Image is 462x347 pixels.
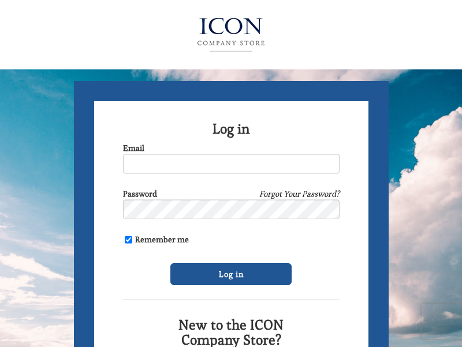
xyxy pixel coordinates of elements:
[123,234,189,245] label: Remember me
[123,142,144,154] label: Email
[125,236,132,243] input: Remember me
[123,121,340,136] h2: Log in
[259,188,340,200] a: Forgot Your Password?
[123,188,157,200] label: Password
[170,263,292,285] input: Log in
